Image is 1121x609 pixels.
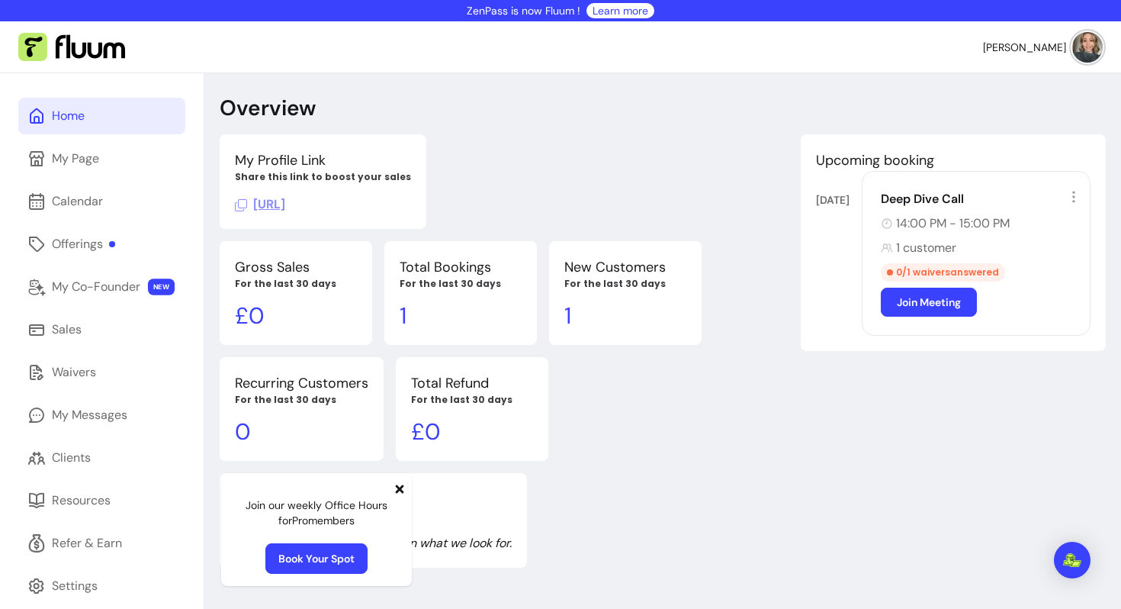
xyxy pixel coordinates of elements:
[400,302,522,330] p: 1
[881,288,977,317] a: Join Meeting
[18,311,185,348] a: Sales
[18,226,185,263] a: Offerings
[18,98,185,134] a: Home
[235,278,357,290] p: For the last 30 days
[816,150,1090,171] p: Upcoming booking
[18,140,185,177] a: My Page
[983,32,1103,63] button: avatar[PERSON_NAME]
[235,302,357,330] p: £ 0
[881,214,1081,233] div: 14:00 PM - 15:00 PM
[18,525,185,562] a: Refer & Earn
[235,394,368,406] p: For the last 30 days
[411,394,533,406] p: For the last 30 days
[52,449,91,467] div: Clients
[18,440,185,476] a: Clients
[18,482,185,519] a: Resources
[148,279,175,295] span: NEW
[52,192,103,211] div: Calendar
[52,491,111,510] div: Resources
[564,256,686,278] p: New Customers
[411,418,533,446] p: £ 0
[52,534,122,553] div: Refer & Earn
[467,3,580,18] p: ZenPass is now Fluum !
[1054,542,1090,578] div: Open Intercom Messenger
[265,543,368,574] a: Book Your Spot
[52,278,140,296] div: My Co-Founder
[18,397,185,433] a: My Messages
[18,568,185,604] a: Settings
[235,150,411,171] p: My Profile Link
[881,263,1005,282] div: 0 / 1 waivers answered
[593,3,648,18] a: Learn more
[18,33,125,62] img: Fluum Logo
[233,498,400,528] p: Join our weekly Office Hours for Pro members
[235,196,285,212] span: Click to copy
[52,363,96,382] div: Waivers
[18,269,185,305] a: My Co-Founder NEW
[52,406,127,424] div: My Messages
[881,239,1081,257] div: 1 customer
[400,256,522,278] p: Total Bookings
[220,95,316,122] p: Overview
[52,107,85,125] div: Home
[235,418,368,446] p: 0
[235,256,357,278] p: Gross Sales
[564,278,686,290] p: For the last 30 days
[1072,32,1103,63] img: avatar
[52,235,115,253] div: Offerings
[18,354,185,391] a: Waivers
[235,372,368,394] p: Recurring Customers
[564,302,686,330] p: 1
[816,192,862,208] div: [DATE]
[18,183,185,220] a: Calendar
[400,278,522,290] p: For the last 30 days
[52,577,98,595] div: Settings
[411,372,533,394] p: Total Refund
[881,190,1081,208] div: Deep Dive Call
[983,40,1066,55] span: [PERSON_NAME]
[235,171,411,183] p: Share this link to boost your sales
[52,150,99,168] div: My Page
[52,321,82,339] div: Sales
